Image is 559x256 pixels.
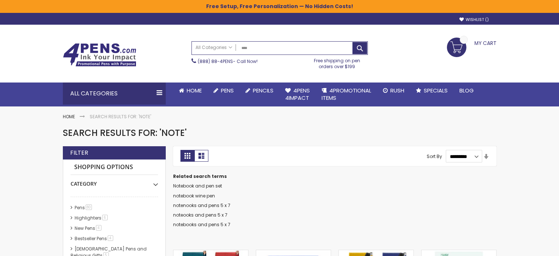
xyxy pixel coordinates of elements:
[73,215,110,221] a: Highlighters6
[198,58,233,64] a: (888) 88-4PENS
[198,58,258,64] span: - Call Now!
[63,127,187,139] span: Search results for: 'note'
[221,87,234,94] span: Pens
[102,215,108,220] span: 6
[192,42,236,54] a: All Categories
[390,87,404,94] span: Rush
[377,83,410,99] a: Rush
[208,83,240,99] a: Pens
[173,83,208,99] a: Home
[108,235,113,241] span: 4
[424,87,448,94] span: Specials
[240,83,279,99] a: Pencils
[306,55,368,70] div: Free shipping on pen orders over $199
[70,149,88,157] strong: Filter
[322,87,371,102] span: 4PROMOTIONAL ITEMS
[173,193,215,199] a: notebook wine pen
[427,153,442,159] label: Sort By
[316,83,377,106] a: 4PROMOTIONALITEMS
[173,183,222,189] a: Notebook and pen set
[173,250,248,256] a: Note Caddy & Crosby Rose Gold Pen Gift Set - ColorJet Imprint
[73,235,116,242] a: Bestseller Pens4
[180,150,194,162] strong: Grid
[71,159,158,175] strong: Shopping Options
[256,250,331,256] a: Promotional Sticky Note Set with Paper Clips and Ruler
[285,87,310,102] span: 4Pens 4impact
[410,83,454,99] a: Specials
[454,83,480,99] a: Blog
[253,87,273,94] span: Pencils
[90,113,151,120] strong: Search results for: 'note'
[173,212,227,218] a: noteooks and pens 5 x 7
[279,83,316,106] a: 4Pens4impact
[339,250,413,256] a: Primo Note Caddy & Tres-Chic Pen Gift Set - ColorJet Imprint
[96,225,101,231] span: 4
[63,113,75,120] a: Home
[173,202,230,208] a: notenooks and pens 5 x 7
[86,204,92,210] span: 80
[459,17,489,22] a: Wishlist
[173,173,497,179] dt: Related search terms
[63,83,166,105] div: All Categories
[459,87,474,94] span: Blog
[422,250,496,256] a: Souvenir Sticky Note 4" x 6" Pad, 25 sheet - Full-Color Imprint
[187,87,202,94] span: Home
[73,204,94,211] a: Pens80
[196,45,232,50] span: All Categories
[63,43,136,67] img: 4Pens Custom Pens and Promotional Products
[173,221,230,228] a: notebooks and pens 5 x 7
[73,225,104,231] a: New Pens4
[71,175,158,187] div: Category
